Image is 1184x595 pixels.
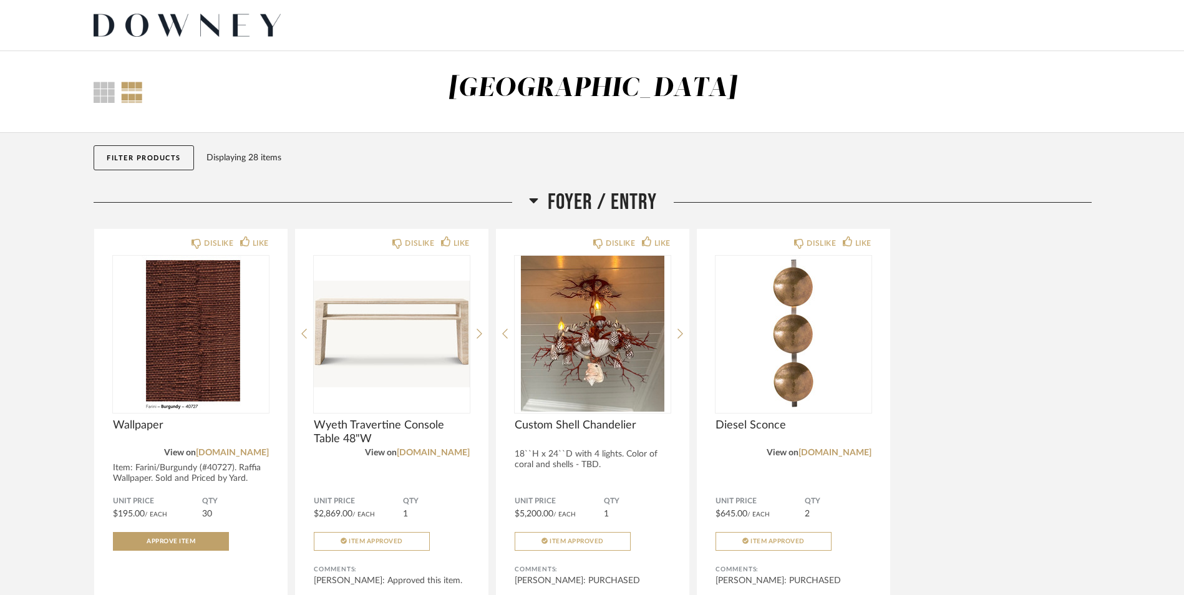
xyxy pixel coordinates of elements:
div: LIKE [253,237,269,249]
span: QTY [604,496,671,506]
img: undefined [716,256,871,412]
div: DISLIKE [807,237,836,249]
div: Displaying 28 items [206,151,1086,165]
span: Approve Item [147,538,195,544]
span: View on [767,448,798,457]
span: 1 [403,510,408,518]
button: Approve Item [113,532,229,551]
span: Diesel Sconce [716,418,871,432]
a: [DOMAIN_NAME] [196,448,269,457]
span: $5,200.00 [515,510,553,518]
div: [PERSON_NAME]: PURCHASED [515,574,671,587]
img: undefined [314,256,470,412]
span: Item Approved [550,538,604,544]
span: Unit Price [716,496,805,506]
span: $645.00 [716,510,747,518]
span: Wyeth Travertine Console Table 48"W [314,418,470,446]
span: 30 [202,510,212,518]
span: / Each [145,511,167,518]
button: Item Approved [515,532,631,551]
div: Comments: [515,563,671,576]
img: 9533fd8b-ef45-4c0c-82f3-afe78749b34f.png [94,1,281,51]
span: Unit Price [113,496,202,506]
div: DISLIKE [204,237,233,249]
div: [PERSON_NAME]: PURCHASED [716,574,871,587]
span: QTY [805,496,871,506]
button: Item Approved [314,532,430,551]
div: [PERSON_NAME]: Approved this item. [314,574,470,587]
span: View on [365,448,397,457]
div: [GEOGRAPHIC_DATA] [448,75,737,102]
span: / Each [352,511,375,518]
span: Foyer / Entry [548,189,657,216]
div: LIKE [454,237,470,249]
span: $195.00 [113,510,145,518]
div: LIKE [855,237,871,249]
a: [DOMAIN_NAME] [798,448,871,457]
span: $2,869.00 [314,510,352,518]
span: Item Approved [349,538,403,544]
div: Comments: [716,563,871,576]
div: Item: Farini/Burgundy (#40727). Raffia Wallpaper. Sold and Priced by Yard. [113,463,269,484]
div: DISLIKE [606,237,635,249]
div: Comments: [314,563,470,576]
span: QTY [202,496,269,506]
img: undefined [515,256,671,412]
span: Wallpaper [113,418,269,432]
span: Item Approved [750,538,805,544]
button: Filter Products [94,145,194,170]
button: Item Approved [716,532,832,551]
span: View on [164,448,196,457]
div: LIKE [654,237,671,249]
div: 18``H x 24``D with 4 lights. Color of coral and shells - TBD. [515,449,671,470]
span: Unit Price [314,496,403,506]
img: undefined [113,256,269,412]
div: DISLIKE [405,237,434,249]
span: 1 [604,510,609,518]
span: / Each [553,511,576,518]
span: 2 [805,510,810,518]
span: Custom Shell Chandelier [515,418,671,432]
span: Unit Price [515,496,604,506]
span: / Each [747,511,770,518]
a: [DOMAIN_NAME] [397,448,470,457]
span: QTY [403,496,470,506]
